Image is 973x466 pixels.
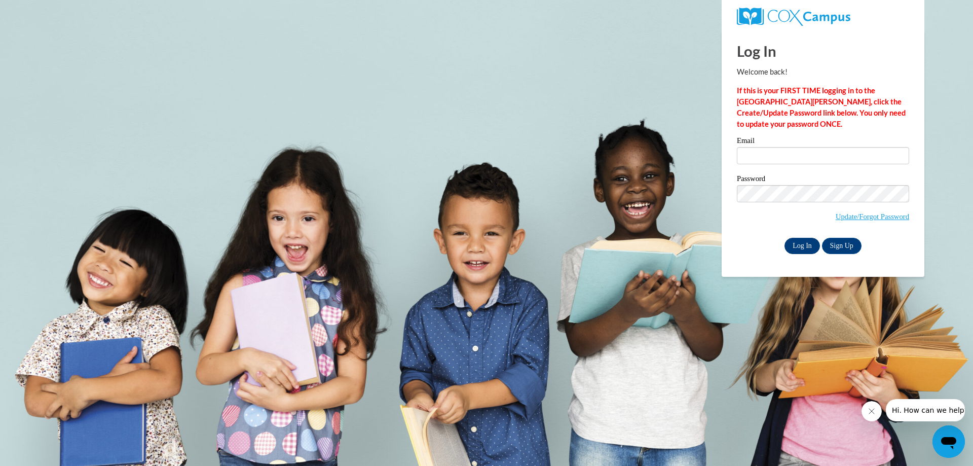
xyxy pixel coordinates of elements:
p: Welcome back! [737,66,909,78]
input: Log In [784,238,820,254]
label: Password [737,175,909,185]
a: Sign Up [822,238,862,254]
strong: If this is your FIRST TIME logging in to the [GEOGRAPHIC_DATA][PERSON_NAME], click the Create/Upd... [737,86,906,128]
span: Hi. How can we help? [6,7,82,15]
iframe: Message from company [886,399,965,421]
a: COX Campus [737,8,909,26]
a: Update/Forgot Password [836,212,909,221]
iframe: Close message [862,401,882,421]
h1: Log In [737,41,909,61]
iframe: Button to launch messaging window [932,425,965,458]
label: Email [737,137,909,147]
img: COX Campus [737,8,850,26]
